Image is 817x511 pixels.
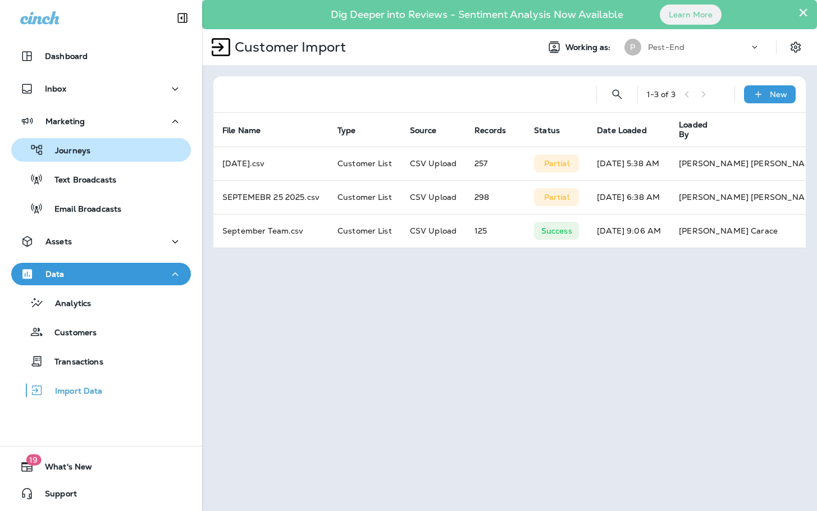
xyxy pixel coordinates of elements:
td: 298 [465,180,525,214]
td: Customer List [328,147,401,180]
td: 257 [465,147,525,180]
button: Email Broadcasts [11,197,191,220]
td: [DATE] 5:38 AM [588,147,670,180]
button: Search Import [606,83,628,106]
button: Data [11,263,191,285]
span: 19 [26,454,41,466]
span: Type [337,125,371,135]
p: Journeys [44,146,90,157]
button: Assets [11,230,191,253]
p: Inbox [45,84,66,93]
p: New [770,90,787,99]
span: What's New [34,462,92,476]
button: Dashboard [11,45,191,67]
button: Analytics [11,291,191,314]
button: 19What's New [11,455,191,478]
p: Success [541,226,572,235]
span: Records [474,126,506,135]
p: Partial [544,159,569,168]
span: Source [410,126,437,135]
button: Collapse Sidebar [167,7,198,29]
td: CSV Upload [401,214,465,248]
p: Dashboard [45,52,88,61]
button: Settings [786,37,806,57]
p: Assets [45,237,72,246]
button: Text Broadcasts [11,167,191,191]
td: September Team.csv [213,214,328,248]
p: Marketing [45,117,85,126]
td: Customer List [328,180,401,214]
button: Learn More [660,4,722,25]
div: P [624,39,641,56]
button: Transactions [11,349,191,373]
p: Transactions [43,357,103,368]
button: Journeys [11,138,191,162]
span: Working as: [565,43,613,52]
p: Data [45,270,65,279]
button: Inbox [11,77,191,100]
p: Customers [43,328,97,339]
p: Text Broadcasts [43,175,116,186]
td: CSV Upload [401,147,465,180]
span: Date Loaded [597,125,661,135]
div: 1 - 3 of 3 [647,90,675,99]
span: Loaded By [679,120,722,139]
p: Dig Deeper into Reviews - Sentiment Analysis Now Available [298,13,656,16]
span: Status [534,125,574,135]
td: [DATE] 6:38 AM [588,180,670,214]
button: Customers [11,320,191,344]
td: 125 [465,214,525,248]
td: CSV Upload [401,180,465,214]
p: Email Broadcasts [43,204,121,215]
p: Customer Import [230,39,346,56]
td: Customer List [328,214,401,248]
span: Records [474,125,521,135]
td: SEPTEMEBR 25 2025.csv [213,180,328,214]
button: Import Data [11,378,191,402]
span: Date Loaded [597,126,647,135]
p: Import Data [44,386,103,397]
button: Marketing [11,110,191,133]
span: Status [534,126,560,135]
p: Partial [544,193,569,202]
span: File Name [222,126,261,135]
td: [DATE] 9:06 AM [588,214,670,248]
p: Analytics [44,299,91,309]
button: Close [798,3,809,21]
span: Type [337,126,356,135]
span: File Name [222,125,275,135]
button: Support [11,482,191,505]
span: Source [410,125,451,135]
span: Loaded By [679,120,708,139]
span: Support [34,489,77,503]
td: [DATE].csv [213,147,328,180]
p: Pest-End [648,43,684,52]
